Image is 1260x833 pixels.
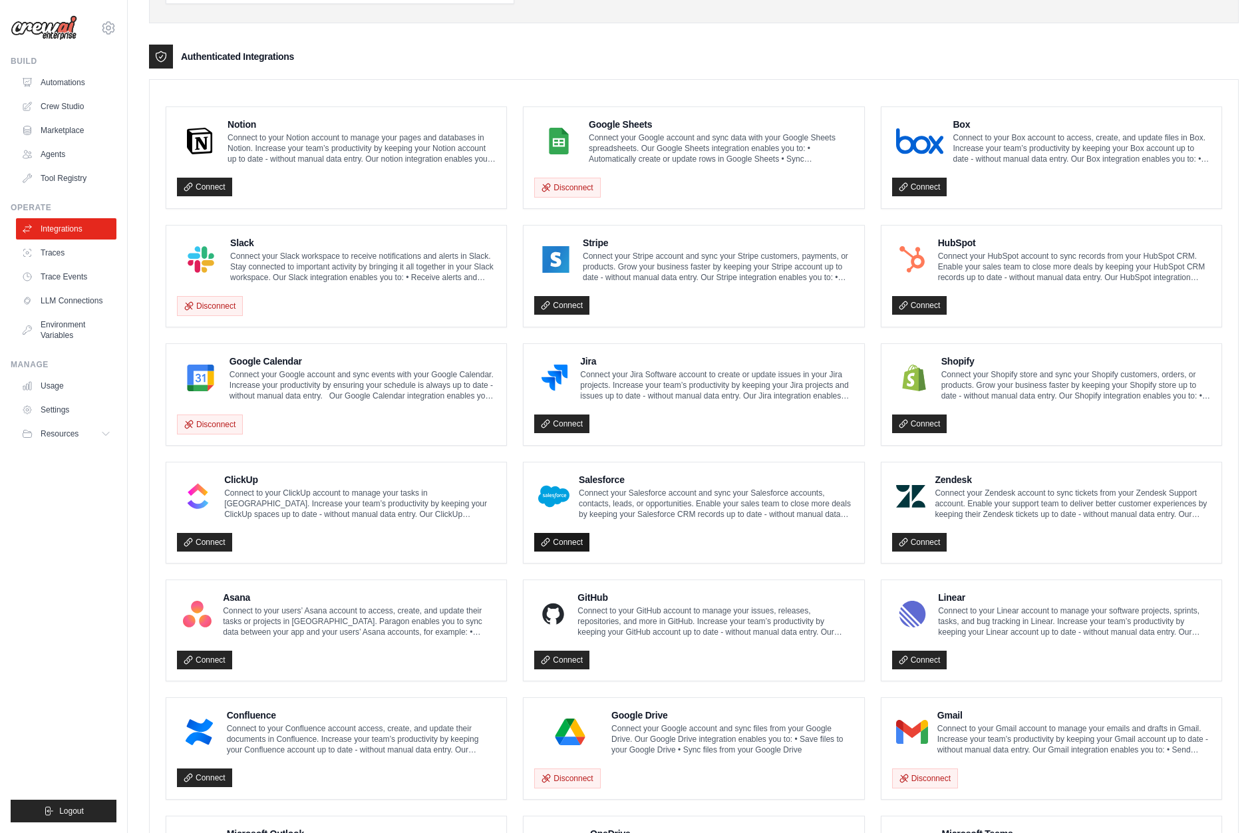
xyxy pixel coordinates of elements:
[11,15,77,41] img: Logo
[181,601,214,627] img: Asana Logo
[16,72,116,93] a: Automations
[538,719,602,745] img: Google Drive Logo
[177,768,232,787] a: Connect
[227,709,496,722] h4: Confluence
[177,415,243,434] button: Disconnect
[177,178,232,196] a: Connect
[611,723,854,755] p: Connect your Google account and sync files from your Google Drive. Our Google Drive integration e...
[896,483,926,510] img: Zendesk Logo
[892,296,947,315] a: Connect
[16,290,116,311] a: LLM Connections
[181,50,294,63] h3: Authenticated Integrations
[16,144,116,165] a: Agents
[892,651,947,669] a: Connect
[16,314,116,346] a: Environment Variables
[181,365,220,391] img: Google Calendar Logo
[16,375,116,397] a: Usage
[896,246,929,273] img: HubSpot Logo
[534,768,600,788] button: Disconnect
[938,591,1211,604] h4: Linear
[937,709,1211,722] h4: Gmail
[16,399,116,420] a: Settings
[534,296,589,315] a: Connect
[938,605,1211,637] p: Connect to your Linear account to manage your software projects, sprints, tasks, and bug tracking...
[538,128,579,154] img: Google Sheets Logo
[538,601,568,627] img: GitHub Logo
[177,651,232,669] a: Connect
[227,723,496,755] p: Connect to your Confluence account access, create, and update their documents in Confluence. Incr...
[577,605,853,637] p: Connect to your GitHub account to manage your issues, releases, repositories, and more in GitHub....
[16,96,116,117] a: Crew Studio
[892,415,947,433] a: Connect
[177,533,232,552] a: Connect
[41,428,79,439] span: Resources
[579,473,854,486] h4: Salesforce
[953,118,1211,131] h4: Box
[611,709,854,722] h4: Google Drive
[11,56,116,67] div: Build
[935,488,1211,520] p: Connect your Zendesk account to sync tickets from your Zendesk Support account. Enable your suppo...
[534,178,600,198] button: Disconnect
[230,251,496,283] p: Connect your Slack workspace to receive notifications and alerts in Slack. Stay connected to impo...
[579,488,854,520] p: Connect your Salesforce account and sync your Salesforce accounts, contacts, leads, or opportunit...
[228,118,496,131] h4: Notion
[938,236,1211,250] h4: HubSpot
[11,202,116,213] div: Operate
[538,365,571,391] img: Jira Logo
[181,128,218,154] img: Notion Logo
[941,355,1211,368] h4: Shopify
[224,473,496,486] h4: ClickUp
[938,251,1211,283] p: Connect your HubSpot account to sync records from your HubSpot CRM. Enable your sales team to clo...
[16,266,116,287] a: Trace Events
[534,651,589,669] a: Connect
[223,605,496,637] p: Connect to your users’ Asana account to access, create, and update their tasks or projects in [GE...
[538,246,573,273] img: Stripe Logo
[11,359,116,370] div: Manage
[937,723,1211,755] p: Connect to your Gmail account to manage your emails and drafts in Gmail. Increase your team’s pro...
[181,483,215,510] img: ClickUp Logo
[224,488,496,520] p: Connect to your ClickUp account to manage your tasks in [GEOGRAPHIC_DATA]. Increase your team’s p...
[892,533,947,552] a: Connect
[230,369,496,401] p: Connect your Google account and sync events with your Google Calendar. Increase your productivity...
[935,473,1211,486] h4: Zendesk
[59,806,84,816] span: Logout
[896,365,932,391] img: Shopify Logo
[230,236,496,250] h4: Slack
[896,128,944,154] img: Box Logo
[223,591,496,604] h4: Asana
[16,120,116,141] a: Marketplace
[177,296,243,316] button: Disconnect
[892,178,947,196] a: Connect
[228,132,496,164] p: Connect to your Notion account to manage your pages and databases in Notion. Increase your team’s...
[534,533,589,552] a: Connect
[896,719,928,745] img: Gmail Logo
[16,423,116,444] button: Resources
[16,242,116,263] a: Traces
[583,251,854,283] p: Connect your Stripe account and sync your Stripe customers, payments, or products. Grow your busi...
[181,246,221,273] img: Slack Logo
[892,768,958,788] button: Disconnect
[538,483,569,510] img: Salesforce Logo
[577,591,853,604] h4: GitHub
[583,236,854,250] h4: Stripe
[589,118,854,131] h4: Google Sheets
[941,369,1211,401] p: Connect your Shopify store and sync your Shopify customers, orders, or products. Grow your busine...
[16,218,116,240] a: Integrations
[589,132,854,164] p: Connect your Google account and sync data with your Google Sheets spreadsheets. Our Google Sheets...
[16,168,116,189] a: Tool Registry
[580,355,853,368] h4: Jira
[896,601,929,627] img: Linear Logo
[181,719,218,745] img: Confluence Logo
[534,415,589,433] a: Connect
[11,800,116,822] button: Logout
[580,369,853,401] p: Connect your Jira Software account to create or update issues in your Jira projects. Increase you...
[953,132,1211,164] p: Connect to your Box account to access, create, and update files in Box. Increase your team’s prod...
[230,355,496,368] h4: Google Calendar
